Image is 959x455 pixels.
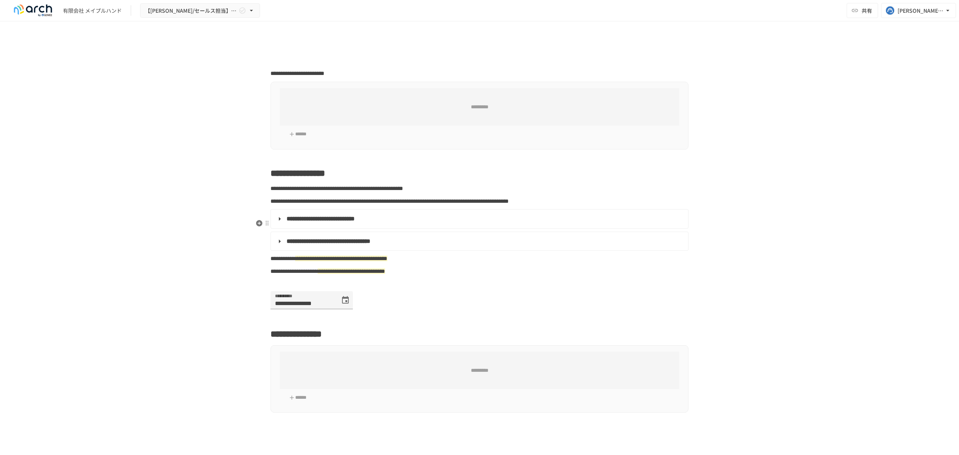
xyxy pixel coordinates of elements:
div: 有限会社 メイプルハンド [63,7,122,15]
button: [PERSON_NAME][EMAIL_ADDRESS][DOMAIN_NAME] [881,3,956,18]
button: 共有 [847,3,878,18]
img: logo-default@2x-9cf2c760.svg [9,4,57,16]
button: 【[PERSON_NAME]/セールス担当】有限会社メイプルハンド様_初期設定サポート [140,3,260,18]
div: [PERSON_NAME][EMAIL_ADDRESS][DOMAIN_NAME] [898,6,944,15]
button: Choose date, selected date is 2025年9月8日 [338,293,353,308]
span: 【[PERSON_NAME]/セールス担当】有限会社メイプルハンド様_初期設定サポート [145,6,237,15]
span: 共有 [862,6,872,15]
